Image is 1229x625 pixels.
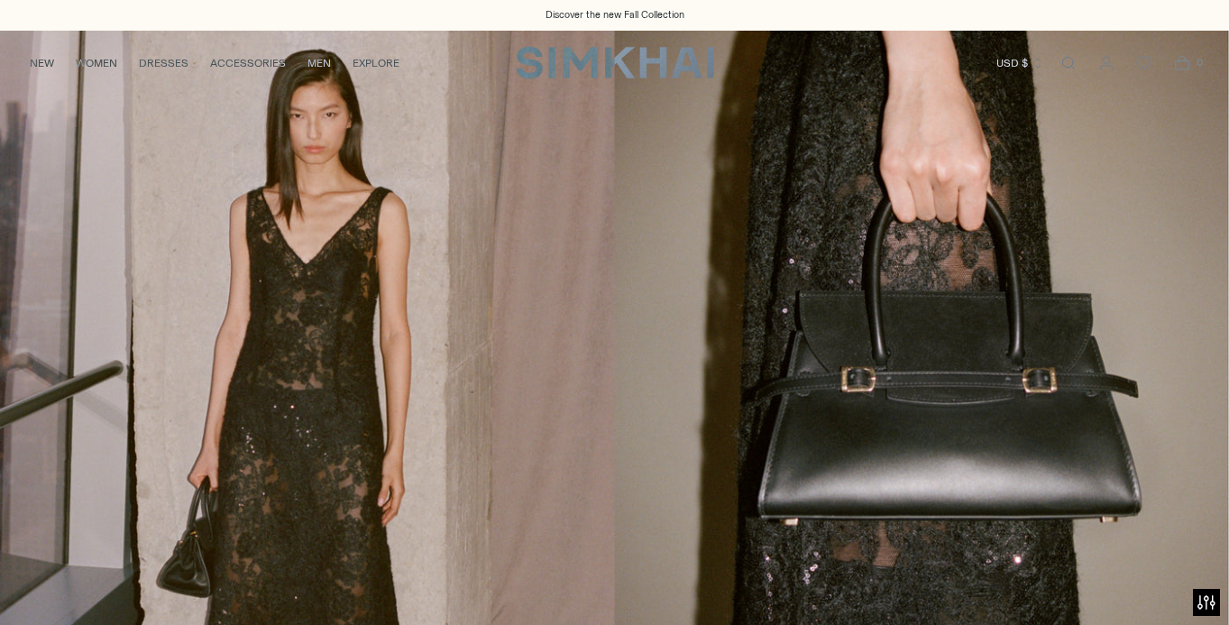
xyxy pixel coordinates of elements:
[546,8,684,23] a: Discover the new Fall Collection
[1050,45,1087,81] a: Open search modal
[76,43,117,83] a: WOMEN
[516,45,714,80] a: SIMKHAI
[307,43,331,83] a: MEN
[1191,54,1207,70] span: 0
[353,43,399,83] a: EXPLORE
[996,43,1044,83] button: USD $
[1088,45,1124,81] a: Go to the account page
[30,43,54,83] a: NEW
[1164,45,1200,81] a: Open cart modal
[139,43,188,83] a: DRESSES
[1126,45,1162,81] a: Wishlist
[210,43,286,83] a: ACCESSORIES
